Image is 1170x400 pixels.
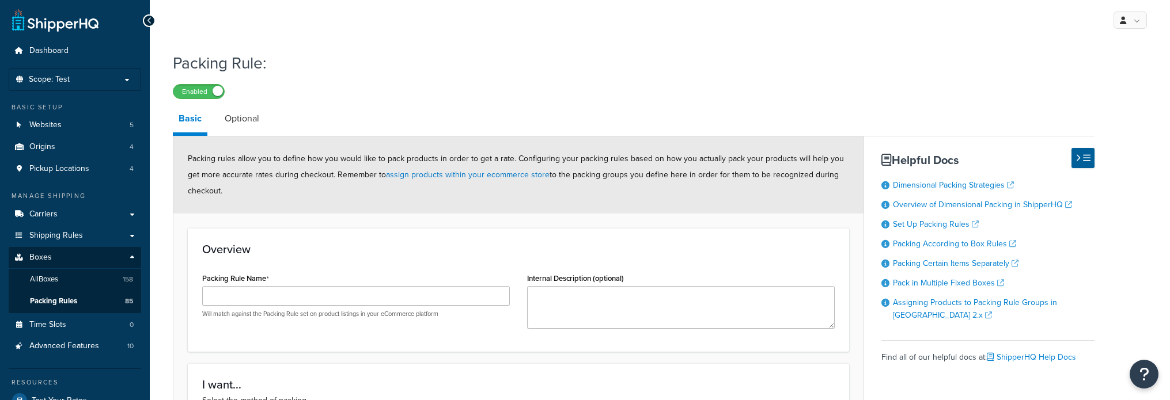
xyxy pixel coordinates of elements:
li: Pickup Locations [9,158,141,180]
a: Packing Certain Items Separately [893,257,1018,269]
span: Pickup Locations [29,164,89,174]
span: Advanced Features [29,341,99,351]
span: All Boxes [30,275,58,284]
h1: Packing Rule: [173,52,1080,74]
span: Websites [29,120,62,130]
a: Optional [219,105,265,132]
span: Packing Rules [30,296,77,306]
a: Advanced Features10 [9,336,141,357]
h3: Helpful Docs [881,154,1095,166]
span: Scope: Test [29,75,70,85]
span: 10 [127,341,134,351]
label: Packing Rule Name [202,274,269,283]
div: Find all of our helpful docs at: [881,340,1095,365]
a: Basic [173,105,207,136]
span: Time Slots [29,320,66,330]
h3: Overview [202,243,835,256]
button: Hide Help Docs [1071,148,1095,168]
li: Origins [9,136,141,158]
li: Packing Rules [9,291,141,312]
span: Shipping Rules [29,231,83,241]
span: Carriers [29,209,58,219]
div: Basic Setup [9,102,141,112]
span: Boxes [29,253,52,262]
span: 5 [130,120,134,130]
a: Shipping Rules [9,225,141,246]
h3: I want... [202,378,835,391]
span: 85 [125,296,133,306]
span: 158 [123,275,133,284]
a: assign products within your ecommerce store [386,169,550,181]
li: Advanced Features [9,336,141,357]
a: Packing According to Box Rules [893,238,1016,250]
li: Websites [9,115,141,136]
span: Dashboard [29,46,69,56]
span: Origins [29,142,55,152]
a: Set Up Packing Rules [893,218,979,230]
a: Time Slots0 [9,314,141,336]
a: ShipperHQ Help Docs [987,351,1076,363]
li: Time Slots [9,314,141,336]
span: Packing rules allow you to define how you would like to pack products in order to get a rate. Con... [188,153,844,197]
a: Dimensional Packing Strategies [893,179,1014,191]
a: Assigning Products to Packing Rule Groups in [GEOGRAPHIC_DATA] 2.x [893,296,1057,321]
a: Pickup Locations4 [9,158,141,180]
span: 4 [130,142,134,152]
p: Will match against the Packing Rule set on product listings in your eCommerce platform [202,310,510,318]
label: Enabled [173,85,224,98]
a: Carriers [9,204,141,225]
a: Boxes [9,247,141,268]
a: Overview of Dimensional Packing in ShipperHQ [893,199,1072,211]
span: 4 [130,164,134,174]
li: Boxes [9,247,141,313]
div: Resources [9,378,141,387]
label: Internal Description (optional) [527,274,624,283]
a: Packing Rules85 [9,291,141,312]
a: AllBoxes158 [9,269,141,290]
a: Pack in Multiple Fixed Boxes [893,277,1004,289]
button: Open Resource Center [1130,360,1158,388]
a: Dashboard [9,40,141,62]
div: Manage Shipping [9,191,141,201]
a: Origins4 [9,136,141,158]
a: Websites5 [9,115,141,136]
span: 0 [130,320,134,330]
